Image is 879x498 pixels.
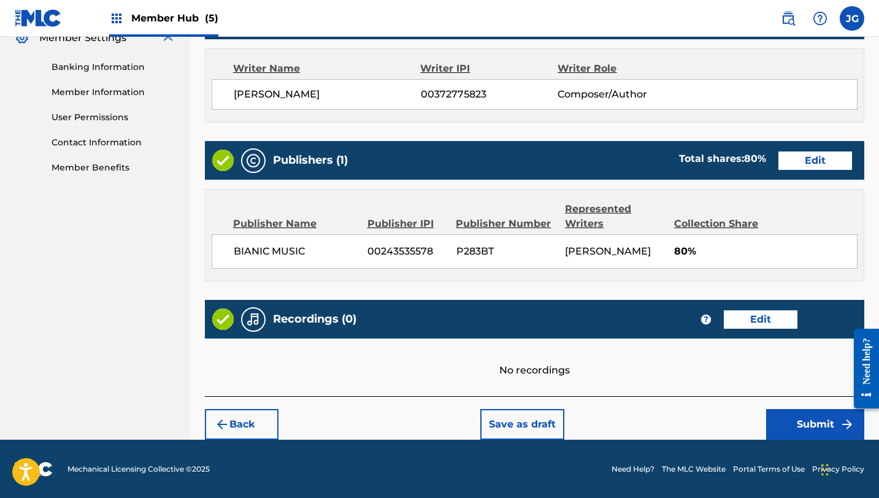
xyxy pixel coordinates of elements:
img: Member Settings [15,31,29,45]
div: Publisher IPI [367,216,447,231]
a: Need Help? [612,464,654,475]
iframe: Chat Widget [818,439,879,498]
a: The MLC Website [662,464,726,475]
button: Edit [724,310,797,329]
h5: Publishers (1) [273,153,348,167]
div: Writer Role [558,61,683,76]
span: Member Hub [131,11,218,25]
img: logo [15,462,53,477]
img: f7272a7cc735f4ea7f67.svg [840,417,854,432]
img: Publishers [246,153,261,168]
img: search [781,11,796,26]
span: (5) [205,12,218,24]
span: [PERSON_NAME] [565,245,651,257]
iframe: Resource Center [845,319,879,418]
span: P283BT [456,244,556,259]
span: [PERSON_NAME] [234,87,421,102]
h5: Recordings (0) [273,312,356,326]
img: Recordings [246,312,261,327]
div: Total shares: [679,151,766,166]
a: Privacy Policy [812,464,864,475]
div: Writer IPI [420,61,558,76]
span: Mechanical Licensing Collective © 2025 [67,464,210,475]
div: No recordings [205,339,864,378]
span: 00372775823 [421,87,558,102]
button: Edit [778,151,852,170]
div: Publisher Number [456,216,556,231]
span: Member Settings [39,31,126,45]
span: BIANIC MUSIC [234,244,358,259]
span: 00243535578 [367,244,447,259]
a: User Permissions [52,111,175,124]
a: Public Search [776,6,800,31]
a: Contact Information [52,136,175,149]
img: Top Rightsholders [109,11,124,26]
div: Publisher Name [233,216,358,231]
a: Member Benefits [52,161,175,174]
img: Valid [212,308,234,330]
span: ? [701,315,711,324]
a: Banking Information [52,61,175,74]
img: MLC Logo [15,9,62,27]
div: User Menu [840,6,864,31]
img: expand [161,31,175,45]
img: Valid [212,150,234,171]
img: help [813,11,827,26]
span: 80 % [744,153,766,164]
div: Drag [821,451,829,488]
button: Back [205,409,278,440]
span: Composer/Author [558,87,682,102]
div: Represented Writers [565,202,665,231]
a: Member Information [52,86,175,99]
img: 7ee5dd4eb1f8a8e3ef2f.svg [215,417,229,432]
span: 80% [674,244,857,259]
button: Submit [766,409,864,440]
div: Collection Share [674,216,768,231]
a: Portal Terms of Use [733,464,805,475]
button: Save as draft [480,409,564,440]
div: Writer Name [233,61,420,76]
div: Help [808,6,832,31]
